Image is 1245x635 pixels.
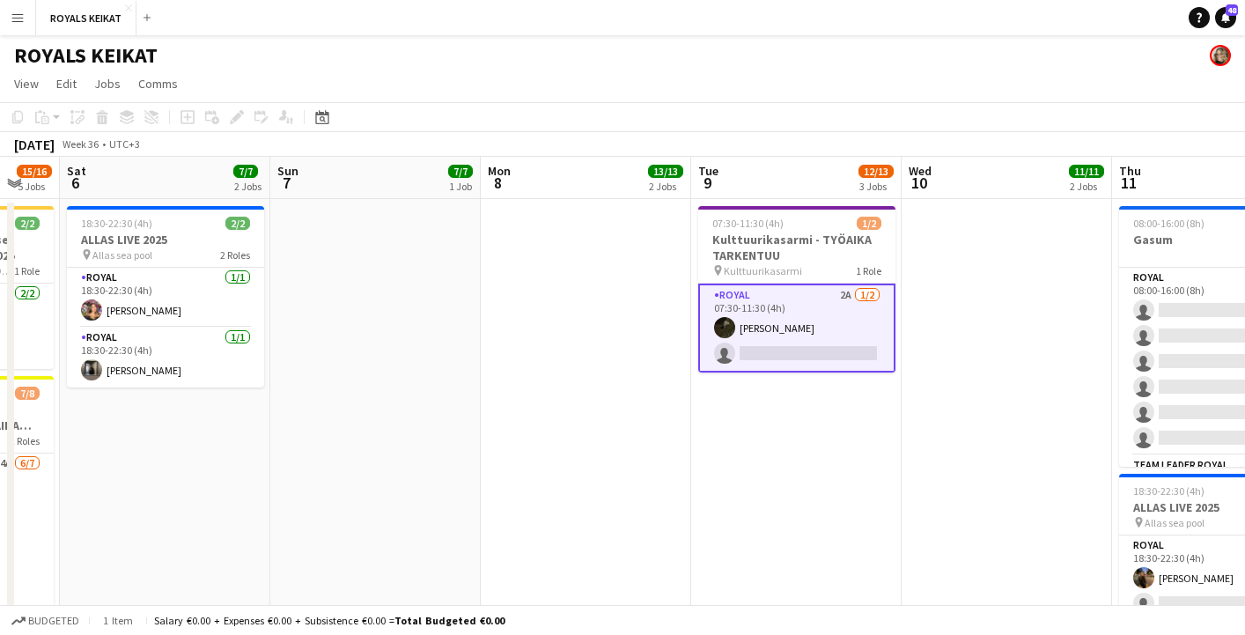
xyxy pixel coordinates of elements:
div: UTC+3 [109,137,140,151]
div: 3 Jobs [859,180,893,193]
a: Jobs [87,72,128,95]
span: 7/7 [233,165,258,178]
span: 18:30-22:30 (4h) [1133,484,1204,498]
a: Comms [131,72,185,95]
span: 10 [906,173,932,193]
span: 2 Roles [220,248,250,262]
div: 1 Job [449,180,472,193]
a: Edit [49,72,84,95]
span: 15/16 [17,165,52,178]
span: Total Budgeted €0.00 [394,614,505,627]
span: 7/7 [448,165,473,178]
div: [DATE] [14,136,55,153]
span: Mon [488,163,511,179]
span: Week 36 [58,137,102,151]
span: View [14,76,39,92]
span: Comms [138,76,178,92]
span: Sat [67,163,86,179]
app-card-role: Royal2A1/207:30-11:30 (4h)[PERSON_NAME] [698,284,895,373]
a: View [7,72,46,95]
span: Allas sea pool [92,248,152,262]
span: Thu [1119,163,1141,179]
span: Allas sea pool [1145,516,1204,529]
span: Edit [56,76,77,92]
h3: ALLAS LIVE 2025 [67,232,264,247]
span: 2/2 [225,217,250,230]
span: Wed [909,163,932,179]
span: 1/2 [857,217,881,230]
span: 08:00-16:00 (8h) [1133,217,1204,230]
span: 7 [275,173,298,193]
div: 2 Jobs [1070,180,1103,193]
span: 1 Role [14,264,40,277]
span: 8 [485,173,511,193]
app-job-card: 18:30-22:30 (4h)2/2ALLAS LIVE 2025 Allas sea pool2 RolesRoyal1/118:30-22:30 (4h)[PERSON_NAME]Roya... [67,206,264,388]
span: 18:30-22:30 (4h) [81,217,152,230]
app-card-role: Royal1/118:30-22:30 (4h)[PERSON_NAME] [67,328,264,388]
app-user-avatar: Pauliina Aalto [1210,45,1231,66]
app-card-role: Royal1/118:30-22:30 (4h)[PERSON_NAME] [67,268,264,328]
h1: ROYALS KEIKAT [14,42,158,69]
span: 12/13 [858,165,894,178]
span: 2 Roles [10,434,40,447]
span: 07:30-11:30 (4h) [712,217,784,230]
button: Budgeted [9,611,82,631]
span: Budgeted [28,615,79,627]
span: 11/11 [1069,165,1104,178]
span: 9 [696,173,718,193]
span: Kulttuurikasarmi [724,264,802,277]
app-job-card: 07:30-11:30 (4h)1/2Kulttuurikasarmi - TYÖAIKA TARKENTUU Kulttuurikasarmi1 RoleRoyal2A1/207:30-11:... [698,206,895,373]
span: Jobs [94,76,121,92]
span: Tue [698,163,718,179]
span: 7/8 [15,387,40,400]
span: 6 [64,173,86,193]
a: 48 [1215,7,1236,28]
div: 2 Jobs [234,180,262,193]
div: Salary €0.00 + Expenses €0.00 + Subsistence €0.00 = [154,614,505,627]
span: 13/13 [648,165,683,178]
span: 11 [1116,173,1141,193]
span: Sun [277,163,298,179]
span: 1 Role [856,264,881,277]
span: 1 item [97,614,139,627]
h3: Kulttuurikasarmi - TYÖAIKA TARKENTUU [698,232,895,263]
span: 2/2 [15,217,40,230]
div: 2 Jobs [649,180,682,193]
span: 48 [1226,4,1238,16]
button: ROYALS KEIKAT [36,1,136,35]
div: 5 Jobs [18,180,51,193]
